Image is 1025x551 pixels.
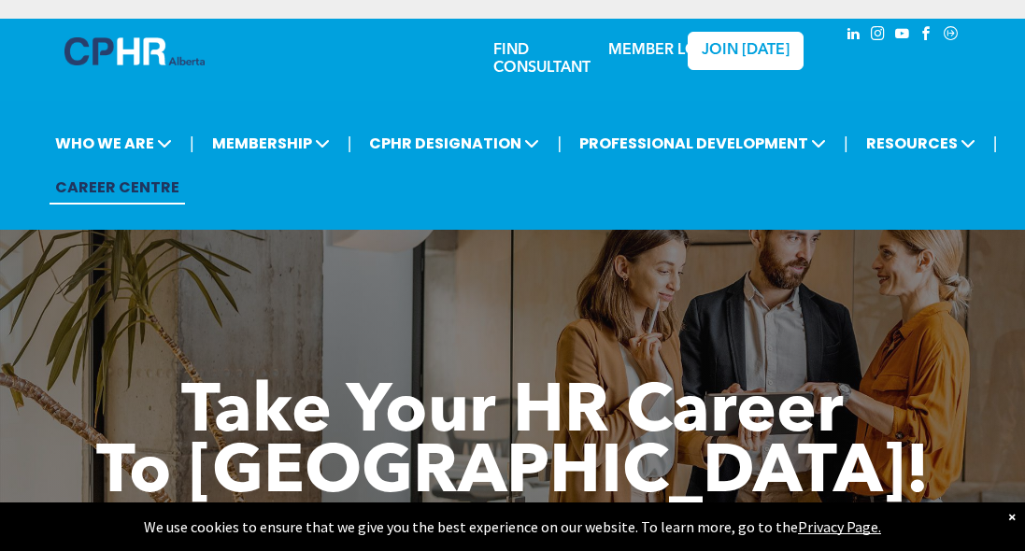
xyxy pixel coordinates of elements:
a: youtube [892,23,913,49]
span: WHO WE ARE [50,126,178,161]
a: Social network [941,23,961,49]
div: Dismiss notification [1008,507,1016,526]
a: linkedin [844,23,864,49]
span: JOIN [DATE] [702,42,790,60]
span: MEMBERSHIP [206,126,335,161]
a: CAREER CENTRE [50,170,185,205]
span: Take Your HR Career [181,380,844,447]
li: | [844,124,848,162]
a: MEMBER LOGIN [608,43,725,58]
span: PROFESSIONAL DEVELOPMENT [574,126,832,161]
span: CPHR DESIGNATION [363,126,545,161]
li: | [190,124,194,162]
img: A blue and white logo for cp alberta [64,37,205,65]
li: | [557,124,562,162]
a: Privacy Page. [798,517,881,536]
span: RESOURCES [861,126,981,161]
a: instagram [868,23,889,49]
a: JOIN [DATE] [688,32,804,70]
li: | [993,124,998,162]
span: To [GEOGRAPHIC_DATA]! [96,441,930,508]
a: facebook [917,23,937,49]
li: | [348,124,352,162]
a: FIND CONSULTANT [493,43,591,76]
